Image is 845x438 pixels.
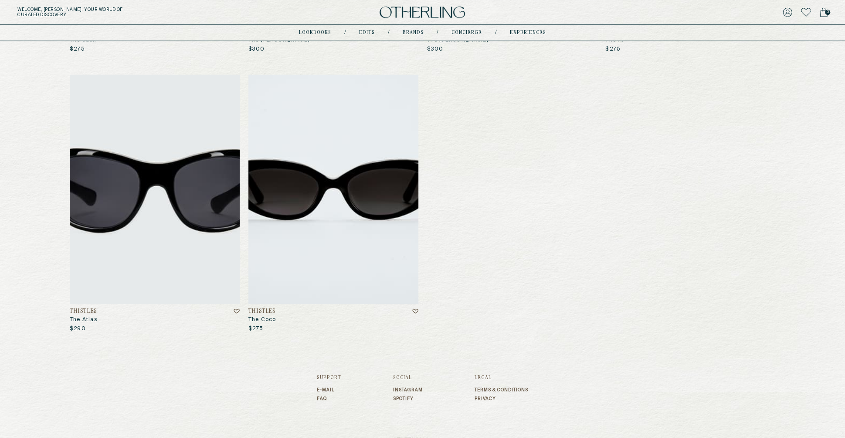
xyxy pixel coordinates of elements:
[825,10,830,15] span: 0
[317,375,341,380] h3: Support
[344,29,346,36] div: /
[393,387,423,393] a: Instagram
[403,31,424,35] a: Brands
[451,31,482,35] a: concierge
[70,308,97,315] h4: Thistles
[393,396,423,401] a: Spotify
[475,375,528,380] h3: Legal
[70,316,240,323] h3: The Atlas
[495,29,497,36] div: /
[475,387,528,393] a: Terms & Conditions
[248,75,418,304] img: The COCO
[17,7,261,17] h5: Welcome, [PERSON_NAME] . Your world of curated discovery.
[70,325,86,332] p: $290
[605,46,621,53] p: $275
[475,396,528,401] a: Privacy
[427,46,444,53] p: $300
[388,29,390,36] div: /
[317,396,341,401] a: FAQ
[359,31,375,35] a: Edits
[299,31,331,35] a: lookbooks
[380,7,465,18] img: logo
[70,46,85,53] p: $275
[317,387,341,393] a: E-mail
[248,308,276,315] h4: Thistles
[248,316,418,323] h3: The Coco
[248,46,265,53] p: $300
[437,29,438,36] div: /
[820,6,828,18] a: 0
[248,325,264,332] p: $275
[510,31,546,35] a: experiences
[70,75,240,332] a: The ATLASThistlesThe Atlas$290
[248,75,418,332] a: The COCOThistlesThe Coco$275
[70,75,240,304] img: The ATLAS
[393,375,423,380] h3: Social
